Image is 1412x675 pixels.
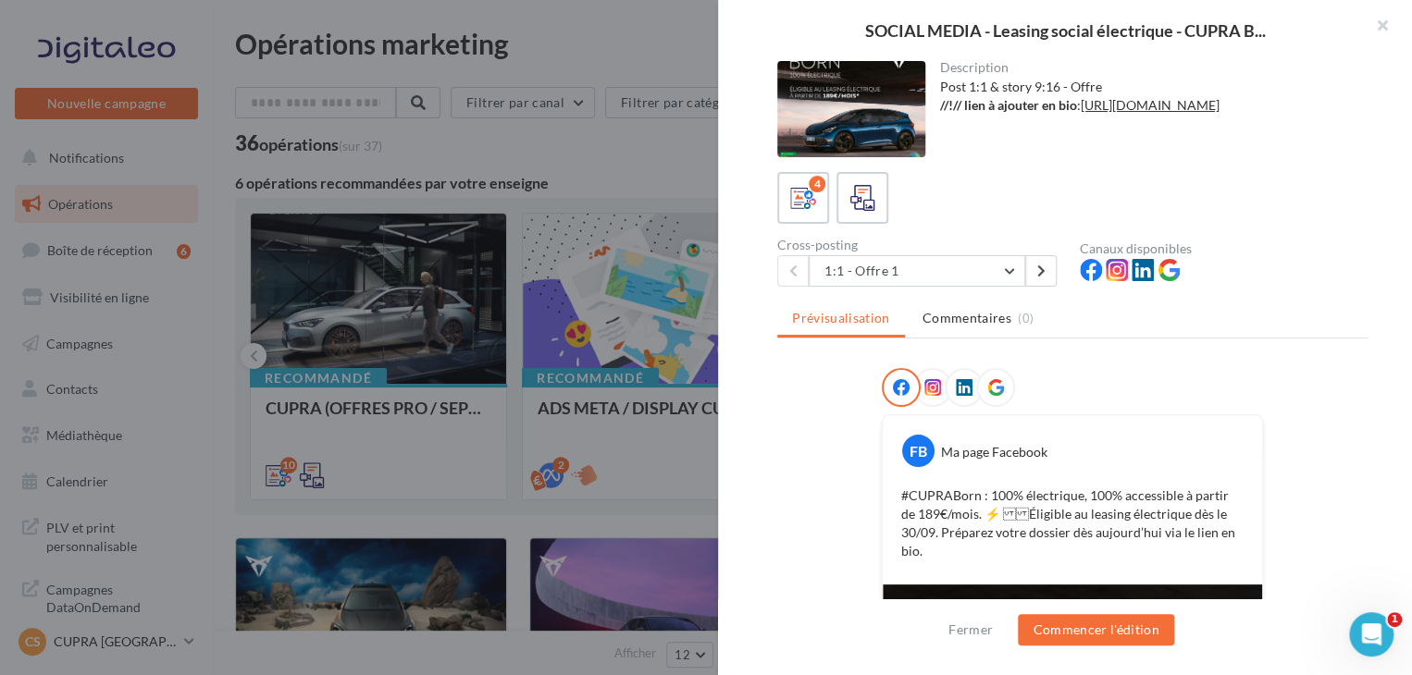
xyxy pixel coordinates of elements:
div: 4 [809,176,825,192]
iframe: Intercom live chat [1349,612,1393,657]
div: Post 1:1 & story 9:16 - Offre : [940,78,1354,115]
span: 1 [1387,612,1402,627]
span: SOCIAL MEDIA - Leasing social électrique - CUPRA B... [865,22,1266,39]
button: Fermer [941,619,1000,641]
button: 1:1 - Offre 1 [809,255,1025,287]
span: (0) [1018,311,1034,325]
div: Canaux disponibles [1080,242,1368,255]
div: FB [902,435,935,467]
p: #CUPRABorn : 100% électrique, 100% accessible à partir de 189€/mois. ⚡️ Éligible au leasing élect... [901,486,1244,560]
div: Cross-posting [777,239,1065,252]
button: Commencer l'édition [1018,614,1174,645]
div: Ma page Facebook [941,443,1047,461]
span: Commentaires [923,309,1011,327]
div: Description [940,61,1354,74]
strong: //!// lien à ajouter en bio [940,97,1077,113]
a: [URL][DOMAIN_NAME] [1081,97,1220,113]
